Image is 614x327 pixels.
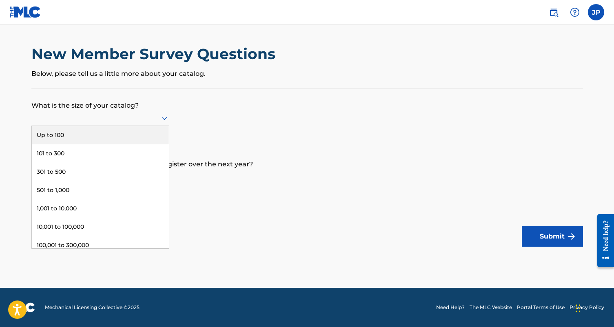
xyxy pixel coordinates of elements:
[45,304,140,311] span: Mechanical Licensing Collective © 2025
[567,232,576,241] img: f7272a7cc735f4ea7f67.svg
[588,4,604,20] div: User Menu
[31,147,583,169] p: How many works are you expecting to register over the next year?
[32,163,169,181] div: 301 to 500
[31,45,279,63] h2: New Member Survey Questions
[549,7,559,17] img: search
[545,4,562,20] a: Public Search
[32,181,169,199] div: 501 to 1,000
[10,303,35,312] img: logo
[32,199,169,218] div: 1,001 to 10,000
[576,296,581,320] div: Drag
[10,6,41,18] img: MLC Logo
[567,4,583,20] div: Help
[32,218,169,236] div: 10,001 to 100,000
[570,304,604,311] a: Privacy Policy
[32,236,169,254] div: 100,001 to 300,000
[32,126,169,144] div: Up to 100
[32,144,169,163] div: 101 to 300
[570,7,580,17] img: help
[31,69,583,79] p: Below, please tell us a little more about your catalog.
[470,304,512,311] a: The MLC Website
[573,288,614,327] iframe: Chat Widget
[517,304,565,311] a: Portal Terms of Use
[436,304,465,311] a: Need Help?
[591,205,614,275] iframe: Resource Center
[522,226,583,247] button: Submit
[31,88,583,110] p: What is the size of your catalog?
